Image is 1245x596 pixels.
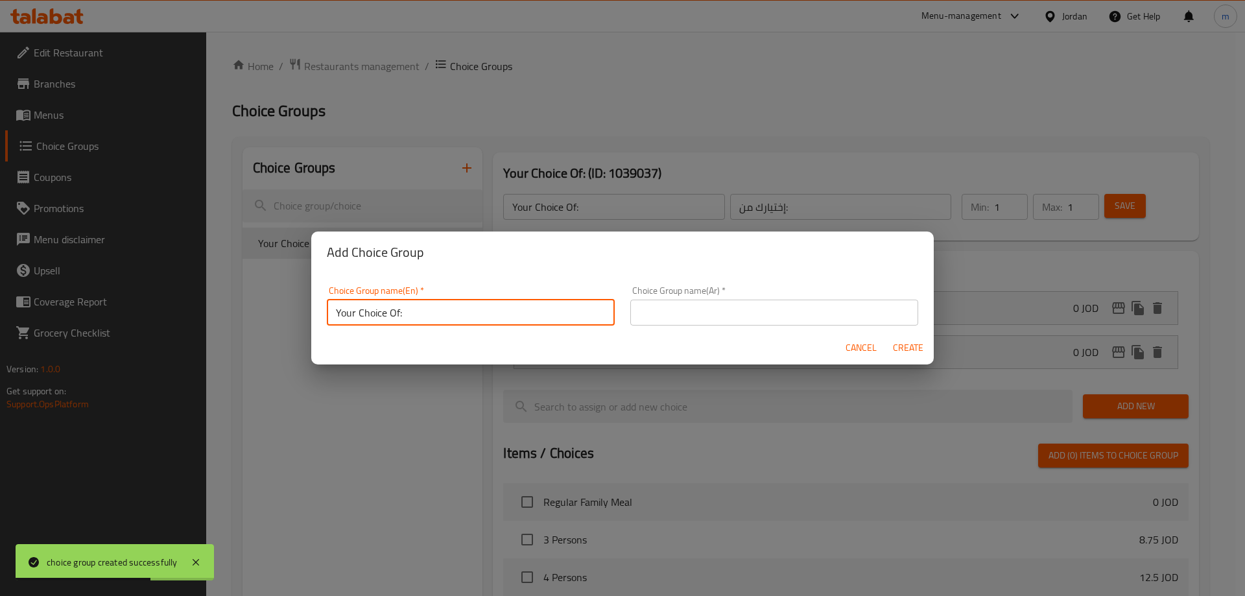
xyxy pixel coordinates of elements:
[47,555,178,569] div: choice group created successfully
[846,340,877,356] span: Cancel
[327,242,918,263] h2: Add Choice Group
[892,340,923,356] span: Create
[630,300,918,326] input: Please enter Choice Group name(ar)
[840,336,882,360] button: Cancel
[887,336,929,360] button: Create
[327,300,615,326] input: Please enter Choice Group name(en)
